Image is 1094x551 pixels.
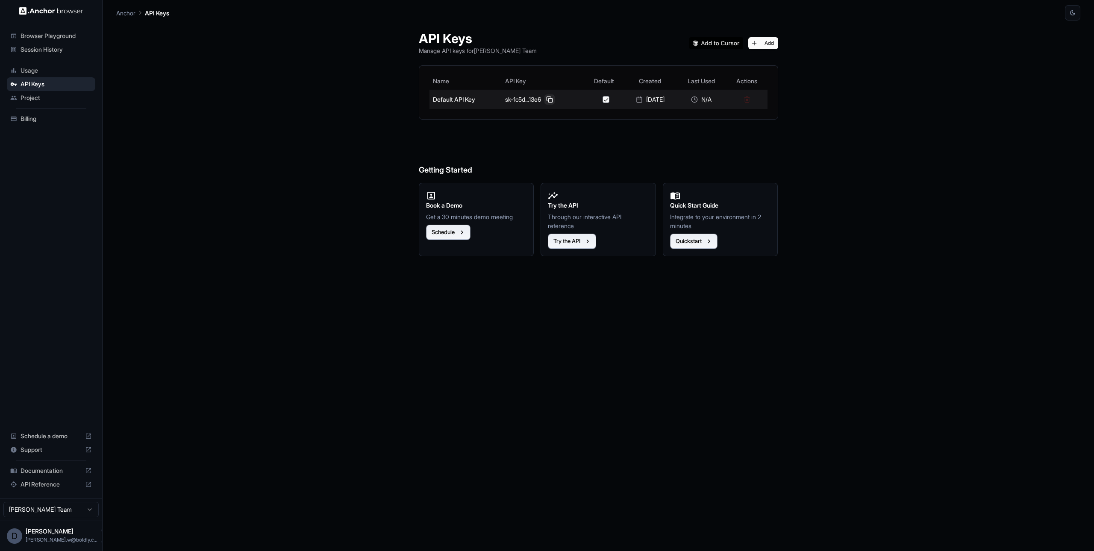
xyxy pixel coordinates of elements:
[21,114,92,123] span: Billing
[21,480,82,489] span: API Reference
[502,73,585,90] th: API Key
[21,94,92,102] span: Project
[145,9,169,18] p: API Keys
[26,528,74,535] span: Dan Wykes
[7,91,95,105] div: Project
[670,234,718,249] button: Quickstart
[426,201,527,210] h2: Book a Demo
[21,466,82,475] span: Documentation
[548,234,596,249] button: Try the API
[21,432,82,440] span: Schedule a demo
[7,112,95,126] div: Billing
[624,73,676,90] th: Created
[419,130,778,176] h6: Getting Started
[7,528,22,544] div: D
[7,429,95,443] div: Schedule a demo
[670,212,771,230] p: Integrate to your environment in 2 minutes
[585,73,624,90] th: Default
[679,95,723,104] div: N/A
[429,73,502,90] th: Name
[726,73,768,90] th: Actions
[426,212,527,221] p: Get a 30 minutes demo meeting
[670,201,771,210] h2: Quick Start Guide
[21,80,92,88] span: API Keys
[7,478,95,491] div: API Reference
[544,94,555,105] button: Copy API key
[426,225,471,240] button: Schedule
[26,536,97,543] span: dan.w@boldly.co.uk
[116,9,135,18] p: Anchor
[548,212,649,230] p: Through our interactive API reference
[419,46,537,55] p: Manage API keys for [PERSON_NAME] Team
[429,90,502,109] td: Default API Key
[548,201,649,210] h2: Try the API
[7,43,95,56] div: Session History
[419,31,537,46] h1: API Keys
[748,37,778,49] button: Add
[676,73,726,90] th: Last Used
[627,95,673,104] div: [DATE]
[21,66,92,75] span: Usage
[19,7,83,15] img: Anchor Logo
[101,528,116,544] button: Open menu
[505,94,581,105] div: sk-1c5d...13e6
[7,64,95,77] div: Usage
[21,445,82,454] span: Support
[689,37,743,49] img: Add anchorbrowser MCP server to Cursor
[7,464,95,478] div: Documentation
[7,29,95,43] div: Browser Playground
[21,32,92,40] span: Browser Playground
[7,77,95,91] div: API Keys
[116,8,169,18] nav: breadcrumb
[21,45,92,54] span: Session History
[7,443,95,457] div: Support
